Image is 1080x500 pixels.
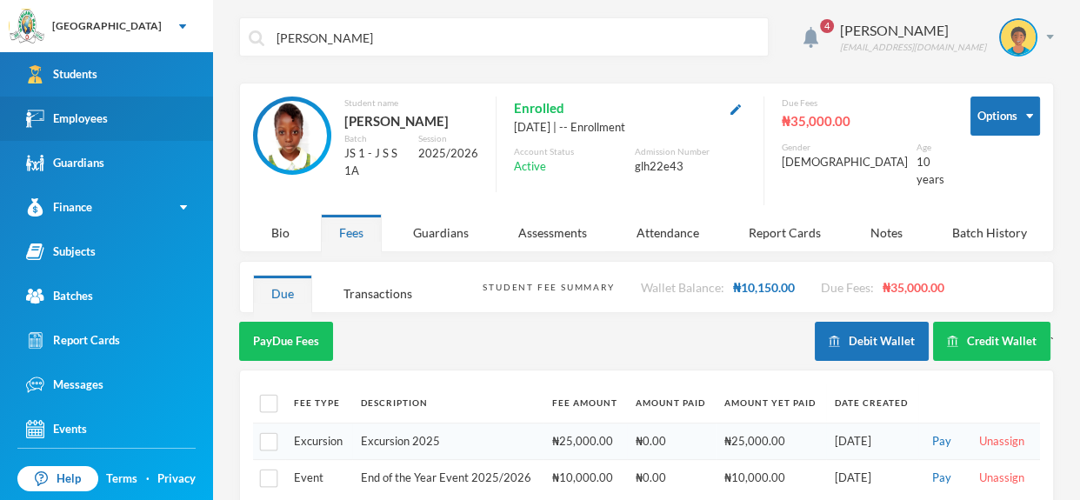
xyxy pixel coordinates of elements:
[852,214,921,251] div: Notes
[344,110,478,132] div: [PERSON_NAME]
[249,30,264,46] img: search
[934,214,1045,251] div: Batch History
[500,214,605,251] div: Assessments
[239,322,333,361] button: PayDue Fees
[882,280,943,295] span: ₦35,000.00
[514,119,746,137] div: [DATE] | -- Enrollment
[732,280,794,295] span: ₦10,150.00
[26,420,87,438] div: Events
[285,423,352,460] td: Excursion
[627,423,716,460] td: ₦0.00
[627,383,716,423] th: Amount Paid
[275,18,759,57] input: Search
[826,460,918,497] td: [DATE]
[782,110,944,132] div: ₦35,000.00
[640,280,723,295] span: Wallet Balance:
[483,281,614,294] div: Student Fee Summary
[106,470,137,488] a: Terms
[933,322,1050,361] button: Credit Wallet
[917,141,944,154] div: Age
[840,20,986,41] div: [PERSON_NAME]
[514,158,546,176] span: Active
[974,469,1030,488] button: Unassign
[253,275,312,312] div: Due
[618,214,717,251] div: Attendance
[917,154,944,188] div: 10 years
[10,10,44,44] img: logo
[782,141,908,154] div: Gender
[26,287,93,305] div: Batches
[344,132,405,145] div: Batch
[716,383,826,423] th: Amount Yet Paid
[352,383,543,423] th: Description
[543,383,627,423] th: Fee Amount
[26,376,103,394] div: Messages
[26,110,108,128] div: Employees
[321,214,382,251] div: Fees
[26,65,97,83] div: Students
[974,432,1030,451] button: Unassign
[815,322,929,361] button: Debit Wallet
[725,98,746,118] button: Edit
[257,101,327,170] img: STUDENT
[344,145,405,179] div: JS 1 - J S S 1A
[418,145,478,163] div: 2025/2026
[26,243,96,261] div: Subjects
[970,97,1040,136] button: Options
[352,460,543,497] td: End of the Year Event 2025/2026
[514,97,564,119] span: Enrolled
[927,432,957,451] button: Pay
[820,19,834,33] span: 4
[418,132,478,145] div: Session
[146,470,150,488] div: ·
[514,145,625,158] div: Account Status
[815,322,1054,361] div: `
[782,97,944,110] div: Due Fees
[395,214,487,251] div: Guardians
[17,466,98,492] a: Help
[352,423,543,460] td: Excursion 2025
[826,383,918,423] th: Date Created
[285,460,352,497] td: Event
[26,154,104,172] div: Guardians
[716,423,826,460] td: ₦25,000.00
[730,214,839,251] div: Report Cards
[782,154,908,171] div: [DEMOGRAPHIC_DATA]
[826,423,918,460] td: [DATE]
[253,214,308,251] div: Bio
[26,331,120,350] div: Report Cards
[26,198,92,217] div: Finance
[635,158,746,176] div: glh22e43
[627,460,716,497] td: ₦0.00
[344,97,478,110] div: Student name
[157,470,196,488] a: Privacy
[52,18,162,34] div: [GEOGRAPHIC_DATA]
[635,145,746,158] div: Admission Number
[543,423,627,460] td: ₦25,000.00
[927,469,957,488] button: Pay
[285,383,352,423] th: Fee Type
[325,275,430,312] div: Transactions
[1001,20,1036,55] img: STUDENT
[543,460,627,497] td: ₦10,000.00
[820,280,873,295] span: Due Fees:
[716,460,826,497] td: ₦10,000.00
[840,41,986,54] div: [EMAIL_ADDRESS][DOMAIN_NAME]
